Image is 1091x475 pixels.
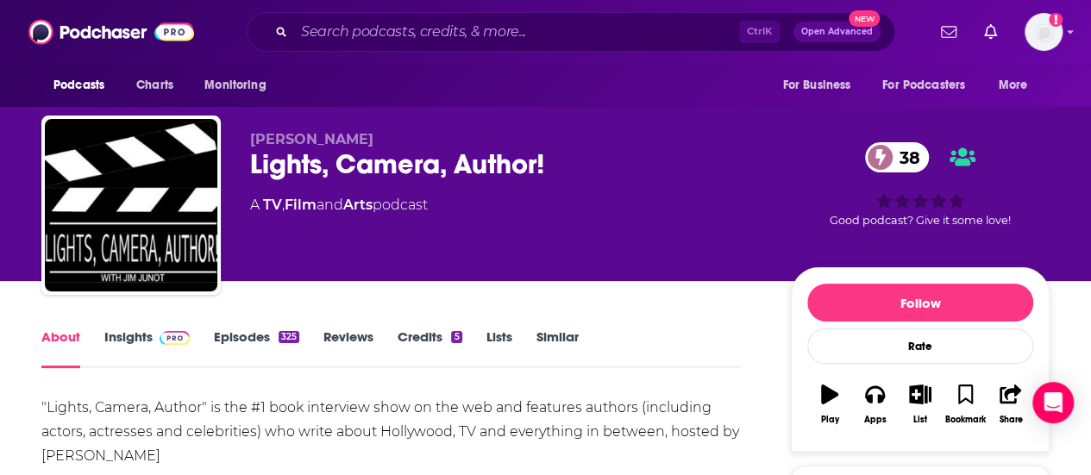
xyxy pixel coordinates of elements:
[807,284,1033,322] button: Follow
[279,331,299,343] div: 325
[247,12,895,52] div: Search podcasts, credits, & more...
[849,10,880,27] span: New
[934,17,963,47] a: Show notifications dropdown
[898,373,943,435] button: List
[282,197,285,213] span: ,
[41,69,127,102] button: open menu
[323,328,373,368] a: Reviews
[451,331,461,343] div: 5
[343,197,373,213] a: Arts
[882,142,929,172] span: 38
[913,415,927,425] div: List
[398,328,461,368] a: Credits5
[294,18,739,46] input: Search podcasts, credits, & more...
[250,195,428,216] div: A podcast
[782,73,850,97] span: For Business
[801,28,873,36] span: Open Advanced
[1025,13,1063,51] img: User Profile
[160,331,190,345] img: Podchaser Pro
[263,197,282,213] a: TV
[536,328,579,368] a: Similar
[807,328,1033,364] div: Rate
[1025,13,1063,51] button: Show profile menu
[865,142,929,172] a: 38
[791,131,1050,238] div: 38Good podcast? Give it some love!
[285,197,317,213] a: Film
[977,17,1004,47] a: Show notifications dropdown
[28,16,194,48] img: Podchaser - Follow, Share and Rate Podcasts
[45,119,217,291] img: Lights, Camera, Author!
[871,69,990,102] button: open menu
[987,69,1050,102] button: open menu
[104,328,190,368] a: InsightsPodchaser Pro
[830,214,1011,227] span: Good podcast? Give it some love!
[214,328,299,368] a: Episodes325
[999,415,1022,425] div: Share
[852,373,897,435] button: Apps
[1032,382,1074,423] div: Open Intercom Messenger
[317,197,343,213] span: and
[41,328,80,368] a: About
[1025,13,1063,51] span: Logged in as AtriaBooks
[864,415,887,425] div: Apps
[945,415,986,425] div: Bookmark
[988,373,1033,435] button: Share
[136,73,173,97] span: Charts
[250,131,373,147] span: [PERSON_NAME]
[999,73,1028,97] span: More
[192,69,288,102] button: open menu
[770,69,872,102] button: open menu
[1049,13,1063,27] svg: Add a profile image
[943,373,988,435] button: Bookmark
[486,328,512,368] a: Lists
[53,73,104,97] span: Podcasts
[882,73,965,97] span: For Podcasters
[821,415,839,425] div: Play
[125,69,184,102] a: Charts
[739,21,780,43] span: Ctrl K
[204,73,266,97] span: Monitoring
[793,22,881,42] button: Open AdvancedNew
[807,373,852,435] button: Play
